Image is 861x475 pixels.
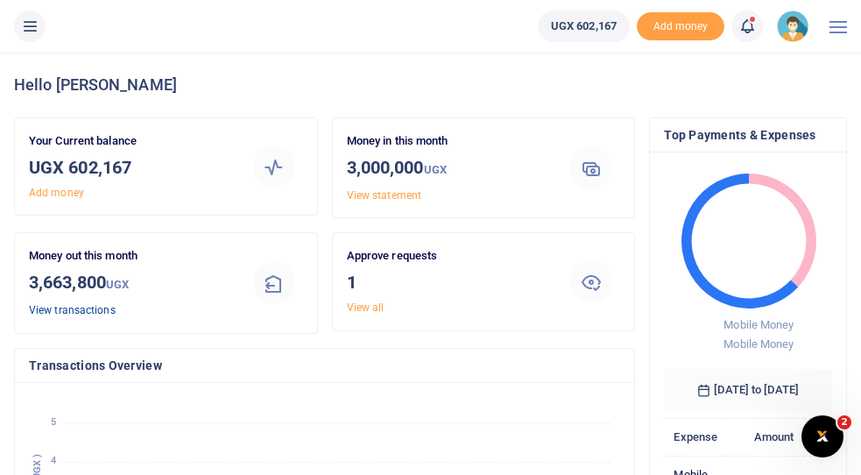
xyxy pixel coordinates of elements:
span: Add money [637,12,724,41]
iframe: Intercom live chat [801,415,843,457]
h4: Transactions Overview [29,356,620,375]
th: Amount [727,418,803,456]
h6: [DATE] to [DATE] [664,369,832,411]
img: profile-user [777,11,808,42]
a: profile-user [777,11,815,42]
li: Wallet ballance [531,11,637,42]
a: View transactions [29,304,116,316]
tspan: 5 [51,415,56,427]
h4: Hello [PERSON_NAME] [14,75,847,95]
a: View all [347,301,385,314]
span: Mobile Money [724,318,794,331]
h3: 1 [347,269,548,295]
span: 2 [837,415,851,429]
h3: 3,663,800 [29,269,230,298]
p: Approve requests [347,247,548,266]
p: Money out this month [29,247,230,266]
p: Your Current balance [29,132,230,151]
tspan: 4 [51,454,56,465]
small: UGX [424,163,447,176]
a: View statement [347,189,421,202]
th: Expense [664,418,727,456]
h3: UGX 602,167 [29,154,230,181]
span: Mobile Money [724,337,794,351]
small: UGX [106,278,129,291]
li: Toup your wallet [637,12,724,41]
p: Money in this month [347,132,548,151]
h4: Top Payments & Expenses [664,125,832,145]
h3: 3,000,000 [347,154,548,183]
a: Add money [29,187,84,199]
a: UGX 602,167 [538,11,630,42]
a: Add money [637,18,724,32]
span: UGX 602,167 [551,18,617,35]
